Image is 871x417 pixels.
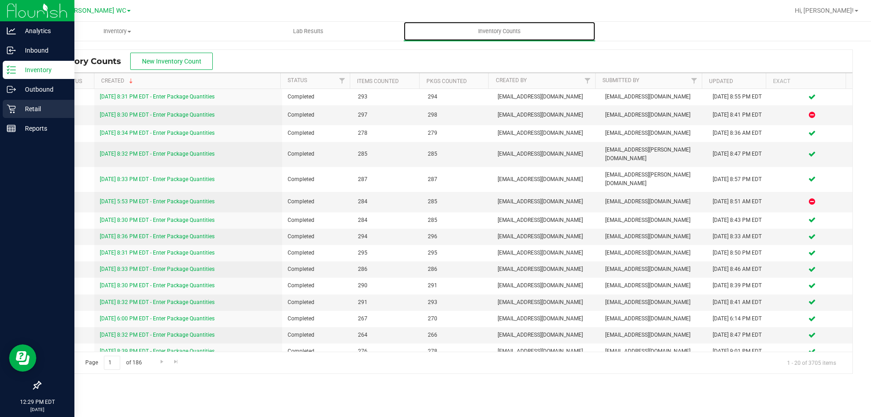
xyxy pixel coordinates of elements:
a: [DATE] 8:36 PM EDT - Enter Package Quantities [100,233,215,240]
span: [EMAIL_ADDRESS][DOMAIN_NAME] [498,314,594,323]
a: [DATE] 8:30 PM EDT - Enter Package Quantities [100,217,215,223]
a: Filter [580,73,595,88]
button: New Inventory Count [130,53,213,70]
p: 12:29 PM EDT [4,398,70,406]
span: 284 [358,197,417,206]
a: [DATE] 8:31 PM EDT - Enter Package Quantities [100,250,215,256]
span: [EMAIL_ADDRESS][DOMAIN_NAME] [498,216,594,225]
div: [DATE] 8:33 AM EDT [713,232,766,241]
a: Lab Results [213,22,404,41]
a: [DATE] 8:33 PM EDT - Enter Package Quantities [100,176,215,182]
span: [EMAIL_ADDRESS][DOMAIN_NAME] [605,265,702,274]
span: Completed [288,298,347,307]
span: 295 [358,249,417,257]
p: Analytics [16,25,70,36]
span: [EMAIL_ADDRESS][DOMAIN_NAME] [498,298,594,307]
span: [EMAIL_ADDRESS][DOMAIN_NAME] [498,93,594,101]
span: 294 [358,232,417,241]
div: [DATE] 8:47 PM EDT [713,331,766,339]
span: [EMAIL_ADDRESS][DOMAIN_NAME] [605,111,702,119]
span: 293 [428,298,487,307]
p: Outbound [16,84,70,95]
span: [EMAIL_ADDRESS][DOMAIN_NAME] [605,197,702,206]
span: [EMAIL_ADDRESS][DOMAIN_NAME] [498,175,594,184]
a: Pkgs Counted [426,78,467,84]
span: [EMAIL_ADDRESS][DOMAIN_NAME] [498,150,594,158]
span: Completed [288,331,347,339]
p: [DATE] [4,406,70,413]
a: Created By [496,77,527,83]
a: Items Counted [357,78,399,84]
inline-svg: Inventory [7,65,16,74]
span: Completed [288,93,347,101]
span: [EMAIL_ADDRESS][PERSON_NAME][DOMAIN_NAME] [605,171,702,188]
a: Updated [709,78,733,84]
span: [EMAIL_ADDRESS][DOMAIN_NAME] [605,281,702,290]
span: 291 [358,298,417,307]
a: Created [101,78,135,84]
span: 284 [358,216,417,225]
span: Completed [288,232,347,241]
a: Inventory Counts [404,22,595,41]
span: Page of 186 [78,356,149,370]
span: Inventory [22,27,212,35]
span: Inventory Counts [466,27,533,35]
inline-svg: Retail [7,104,16,113]
div: [DATE] 8:47 PM EDT [713,150,766,158]
span: Completed [288,314,347,323]
span: 287 [428,175,487,184]
div: [DATE] 8:51 AM EDT [713,197,766,206]
span: 285 [428,216,487,225]
span: 285 [358,150,417,158]
a: [DATE] 6:00 PM EDT - Enter Package Quantities [100,315,215,322]
span: [EMAIL_ADDRESS][DOMAIN_NAME] [605,232,702,241]
span: Lab Results [281,27,336,35]
inline-svg: Inbound [7,46,16,55]
a: Submitted By [602,77,639,83]
span: Hi, [PERSON_NAME]! [795,7,854,14]
span: Completed [288,175,347,184]
span: New Inventory Count [142,58,201,65]
span: Completed [288,150,347,158]
span: [EMAIL_ADDRESS][DOMAIN_NAME] [498,281,594,290]
span: Completed [288,249,347,257]
span: [EMAIL_ADDRESS][DOMAIN_NAME] [605,347,702,356]
span: 295 [428,249,487,257]
span: 285 [428,197,487,206]
div: [DATE] 6:14 PM EDT [713,314,766,323]
span: Inventory Counts [47,56,130,66]
th: Exact [766,73,846,89]
span: [EMAIL_ADDRESS][DOMAIN_NAME] [605,249,702,257]
span: 264 [358,331,417,339]
a: [DATE] 8:30 PM EDT - Enter Package Quantities [100,112,215,118]
span: 286 [358,265,417,274]
span: 294 [428,93,487,101]
span: 286 [428,265,487,274]
span: 293 [358,93,417,101]
inline-svg: Analytics [7,26,16,35]
a: [DATE] 5:53 PM EDT - Enter Package Quantities [100,198,215,205]
inline-svg: Reports [7,124,16,133]
div: [DATE] 9:01 PM EDT [713,347,766,356]
a: Filter [335,73,350,88]
span: 278 [428,347,487,356]
span: [EMAIL_ADDRESS][DOMAIN_NAME] [498,331,594,339]
span: 298 [428,111,487,119]
span: [EMAIL_ADDRESS][DOMAIN_NAME] [498,129,594,137]
span: [EMAIL_ADDRESS][DOMAIN_NAME] [605,93,702,101]
p: Inbound [16,45,70,56]
span: 276 [358,347,417,356]
span: 278 [358,129,417,137]
a: Go to the next page [155,356,168,368]
div: [DATE] 8:46 AM EDT [713,265,766,274]
span: [EMAIL_ADDRESS][DOMAIN_NAME] [498,265,594,274]
span: [EMAIL_ADDRESS][DOMAIN_NAME] [605,129,702,137]
span: Completed [288,347,347,356]
span: [EMAIL_ADDRESS][DOMAIN_NAME] [605,331,702,339]
span: [EMAIL_ADDRESS][PERSON_NAME][DOMAIN_NAME] [605,146,702,163]
p: Inventory [16,64,70,75]
div: [DATE] 8:55 PM EDT [713,93,766,101]
a: Filter [686,73,701,88]
span: 296 [428,232,487,241]
a: Go to the last page [170,356,183,368]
